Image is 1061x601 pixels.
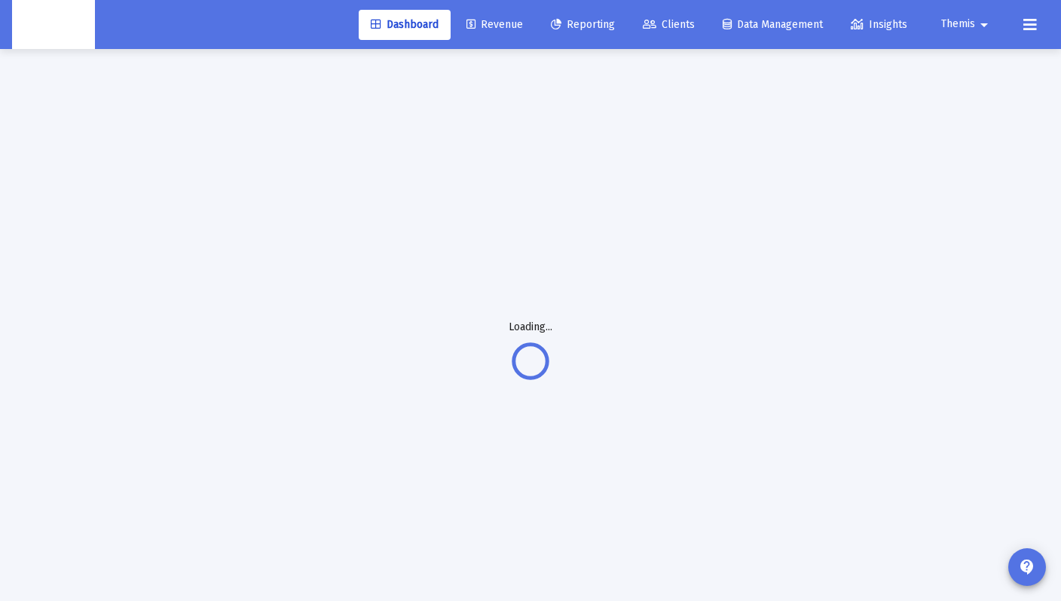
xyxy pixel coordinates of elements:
[643,18,695,31] span: Clients
[454,10,535,40] a: Revenue
[941,18,975,31] span: Themis
[723,18,823,31] span: Data Management
[711,10,835,40] a: Data Management
[539,10,627,40] a: Reporting
[371,18,439,31] span: Dashboard
[631,10,707,40] a: Clients
[1018,558,1036,576] mat-icon: contact_support
[851,18,907,31] span: Insights
[23,10,84,40] img: Dashboard
[551,18,615,31] span: Reporting
[975,10,993,40] mat-icon: arrow_drop_down
[923,9,1011,39] button: Themis
[839,10,919,40] a: Insights
[359,10,451,40] a: Dashboard
[466,18,523,31] span: Revenue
